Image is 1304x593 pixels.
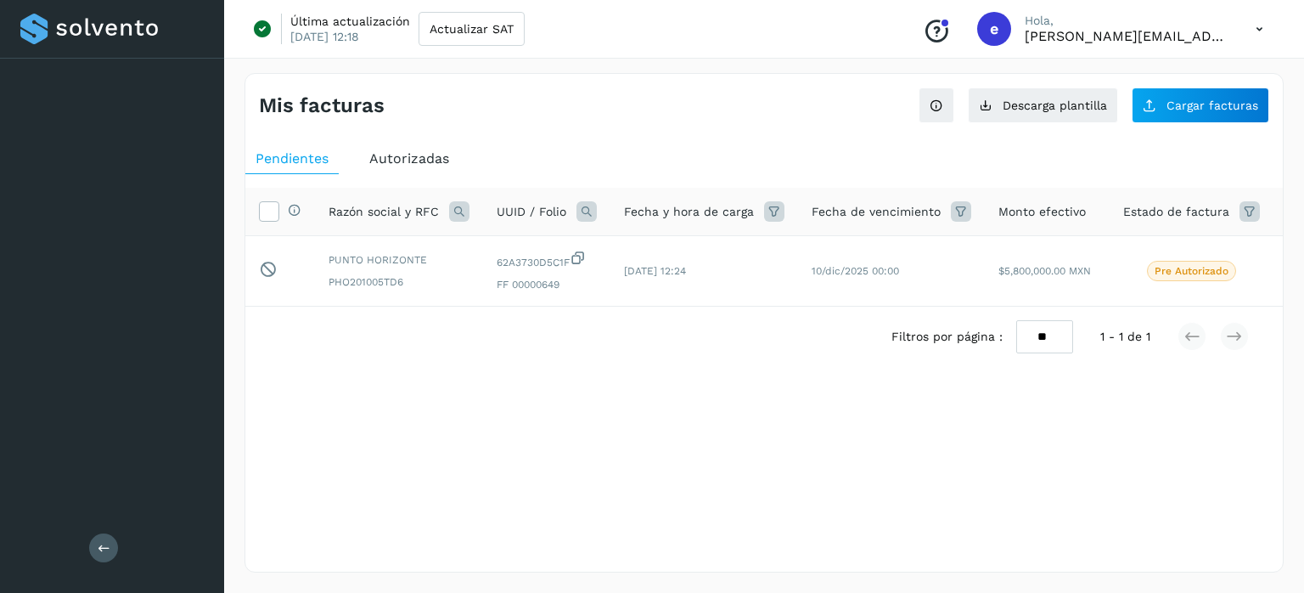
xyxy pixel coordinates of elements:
span: Cargar facturas [1166,99,1258,111]
span: Actualizar SAT [430,23,514,35]
button: Actualizar SAT [419,12,525,46]
span: Autorizadas [369,150,449,167]
span: 62A3730D5C1F [497,250,597,270]
button: Cargar facturas [1132,88,1269,123]
p: ernesto+temporal@solvento.mx [1025,28,1228,44]
button: Descarga plantilla [968,88,1118,123]
span: PUNTO HORIZONTE [329,252,469,268]
span: Pendientes [256,150,329,167]
p: [DATE] 12:18 [290,29,359,44]
span: Monto efectivo [998,203,1086,221]
h4: Mis facturas [259,93,385,118]
span: Filtros por página : [891,328,1003,346]
span: Razón social y RFC [329,203,439,221]
span: Fecha de vencimiento [812,203,941,221]
span: Fecha y hora de carga [624,203,754,221]
span: 10/dic/2025 00:00 [812,265,899,277]
span: Descarga plantilla [1003,99,1107,111]
span: [DATE] 12:24 [624,265,686,277]
span: FF 00000649 [497,277,597,292]
span: $5,800,000.00 MXN [998,265,1091,277]
p: Última actualización [290,14,410,29]
span: UUID / Folio [497,203,566,221]
p: Pre Autorizado [1155,265,1228,277]
span: Estado de factura [1123,203,1229,221]
p: Hola, [1025,14,1228,28]
span: PHO201005TD6 [329,274,469,290]
span: 1 - 1 de 1 [1100,328,1150,346]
